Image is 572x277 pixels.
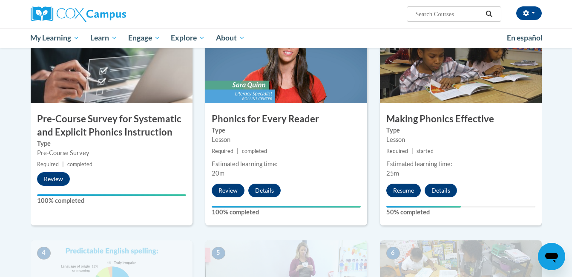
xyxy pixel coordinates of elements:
[128,33,160,43] span: Engage
[212,184,244,197] button: Review
[386,126,535,135] label: Type
[165,28,210,48] a: Explore
[212,206,361,208] div: Your progress
[212,170,224,177] span: 20m
[205,18,367,103] img: Course Image
[37,161,59,167] span: Required
[386,206,461,208] div: Your progress
[216,33,245,43] span: About
[386,159,535,169] div: Estimated learning time:
[386,247,400,260] span: 6
[212,247,225,260] span: 5
[90,33,117,43] span: Learn
[417,148,434,154] span: started
[386,208,535,217] label: 50% completed
[18,28,555,48] div: Main menu
[380,18,542,103] img: Course Image
[386,170,399,177] span: 25m
[237,148,239,154] span: |
[25,28,85,48] a: My Learning
[242,148,267,154] span: completed
[248,184,281,197] button: Details
[212,148,233,154] span: Required
[123,28,166,48] a: Engage
[425,184,457,197] button: Details
[171,33,205,43] span: Explore
[507,33,543,42] span: En español
[212,159,361,169] div: Estimated learning time:
[31,6,193,22] a: Cox Campus
[212,135,361,144] div: Lesson
[37,139,186,148] label: Type
[516,6,542,20] button: Account Settings
[31,113,193,139] h3: Pre-Course Survey for Systematic and Explicit Phonics Instruction
[37,196,186,205] label: 100% completed
[386,148,408,154] span: Required
[31,18,193,103] img: Course Image
[538,243,565,270] iframe: Button to launch messaging window
[386,184,421,197] button: Resume
[37,172,70,186] button: Review
[37,247,51,260] span: 4
[212,208,361,217] label: 100% completed
[501,29,548,47] a: En español
[31,6,126,22] img: Cox Campus
[380,113,542,126] h3: Making Phonics Effective
[386,135,535,144] div: Lesson
[37,148,186,158] div: Pre-Course Survey
[483,9,495,19] button: Search
[212,126,361,135] label: Type
[411,148,413,154] span: |
[205,113,367,126] h3: Phonics for Every Reader
[30,33,79,43] span: My Learning
[414,9,483,19] input: Search Courses
[62,161,64,167] span: |
[85,28,123,48] a: Learn
[210,28,250,48] a: About
[67,161,92,167] span: completed
[37,194,186,196] div: Your progress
